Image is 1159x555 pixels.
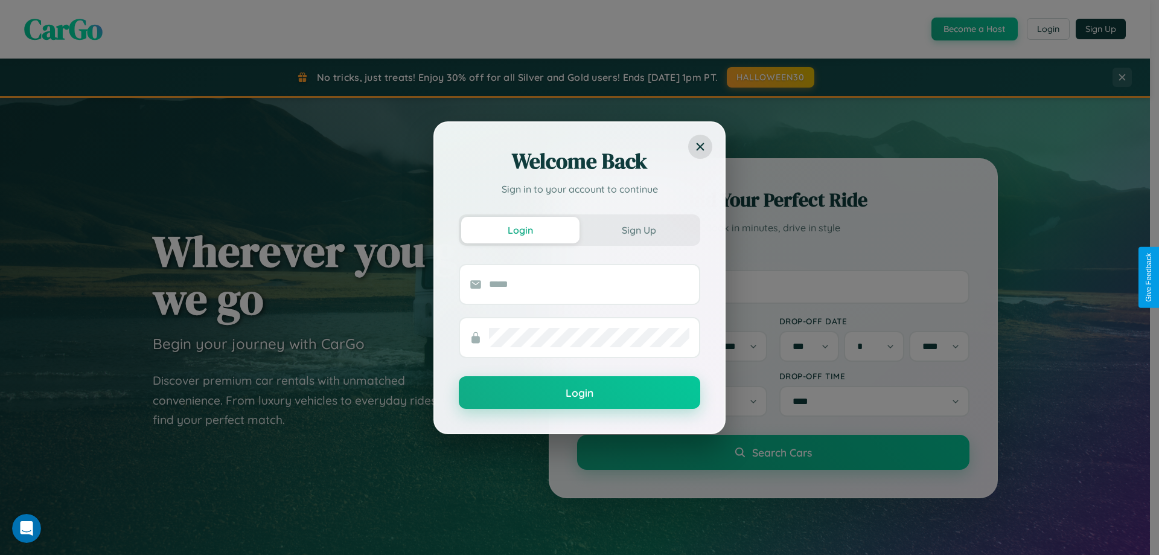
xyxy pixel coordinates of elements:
[1145,253,1153,302] div: Give Feedback
[459,376,700,409] button: Login
[459,182,700,196] p: Sign in to your account to continue
[579,217,698,243] button: Sign Up
[461,217,579,243] button: Login
[12,514,41,543] iframe: Intercom live chat
[459,147,700,176] h2: Welcome Back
